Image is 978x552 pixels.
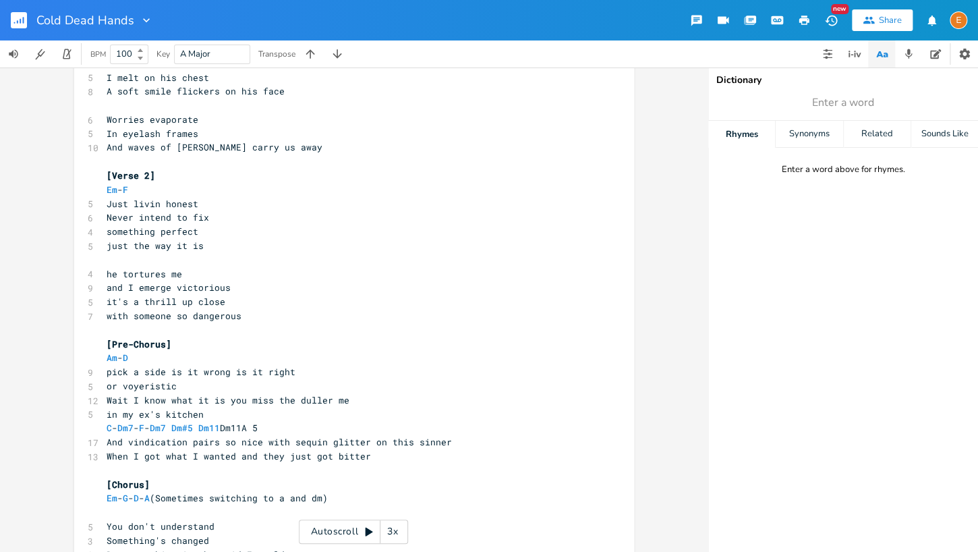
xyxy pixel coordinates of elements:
div: Synonyms [776,121,842,148]
div: Transpose [258,50,295,58]
span: in my ex's kitchen [107,408,204,420]
span: Enter a word [812,95,874,111]
div: Sounds Like [911,121,978,148]
span: - [107,352,134,364]
div: BPM [90,51,106,58]
div: New [831,4,848,14]
span: Worries evaporate [107,113,198,126]
span: Em [107,184,117,196]
span: Wait I know what it is you miss the duller me [107,394,349,406]
span: Just livin honest [107,198,198,210]
span: He cradles his head in his hands [107,57,279,70]
span: F [139,422,144,434]
span: something perfect [107,225,198,238]
span: You don't understand [107,520,214,532]
span: A soft smile flickers on his face [107,85,285,97]
span: - [107,184,128,196]
span: G [123,492,128,504]
span: [Verse 2] [107,169,155,182]
span: In eyelash frames [107,128,198,140]
div: Enter a word above for rhymes. [782,164,905,175]
div: Erin Nicolle [950,11,967,29]
span: Am [107,352,117,364]
span: with someone so dangerous [107,310,241,322]
div: Autoscroll [299,520,408,544]
span: Em [107,492,117,504]
span: he tortures me [107,268,182,280]
span: C [107,422,112,434]
span: Never intend to fix [107,211,209,223]
span: it's a thrill up close [107,296,225,308]
button: New [817,8,844,32]
div: Dictionary [716,76,970,85]
span: and I emerge victorious [107,281,231,294]
span: A [144,492,150,504]
span: Cold Dead Hands [36,14,134,26]
span: Dm11 [198,422,220,434]
span: just the way it is [107,240,204,252]
span: D [134,492,139,504]
span: When I got what I wanted and they just got bitter [107,450,371,462]
span: Something's changed [107,534,209,547]
button: E [950,5,967,36]
span: [Pre-Chorus] [107,338,171,350]
span: F [123,184,128,196]
span: Dm7 [117,422,134,434]
span: D [123,352,128,364]
span: Dm7 [150,422,166,434]
div: Rhymes [708,121,775,148]
button: Share [852,9,913,31]
span: Dm#5 [171,422,193,434]
div: Key [156,50,170,58]
span: - - - Dm11A 5 [107,422,258,434]
span: A Major [180,48,210,60]
span: I melt on his chest [107,72,209,84]
span: And vindication pairs so nice with sequin glitter on this sinner [107,436,452,448]
span: - - - (Sometimes switching to a and dm) [107,492,328,504]
span: [Chorus] [107,478,150,491]
span: pick a side is it wrong is it right [107,366,295,378]
div: Related [844,121,911,148]
span: And waves of [PERSON_NAME] carry us away [107,141,322,153]
div: 3x [380,520,405,544]
div: Share [879,14,902,26]
span: or voyeristic [107,380,177,392]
